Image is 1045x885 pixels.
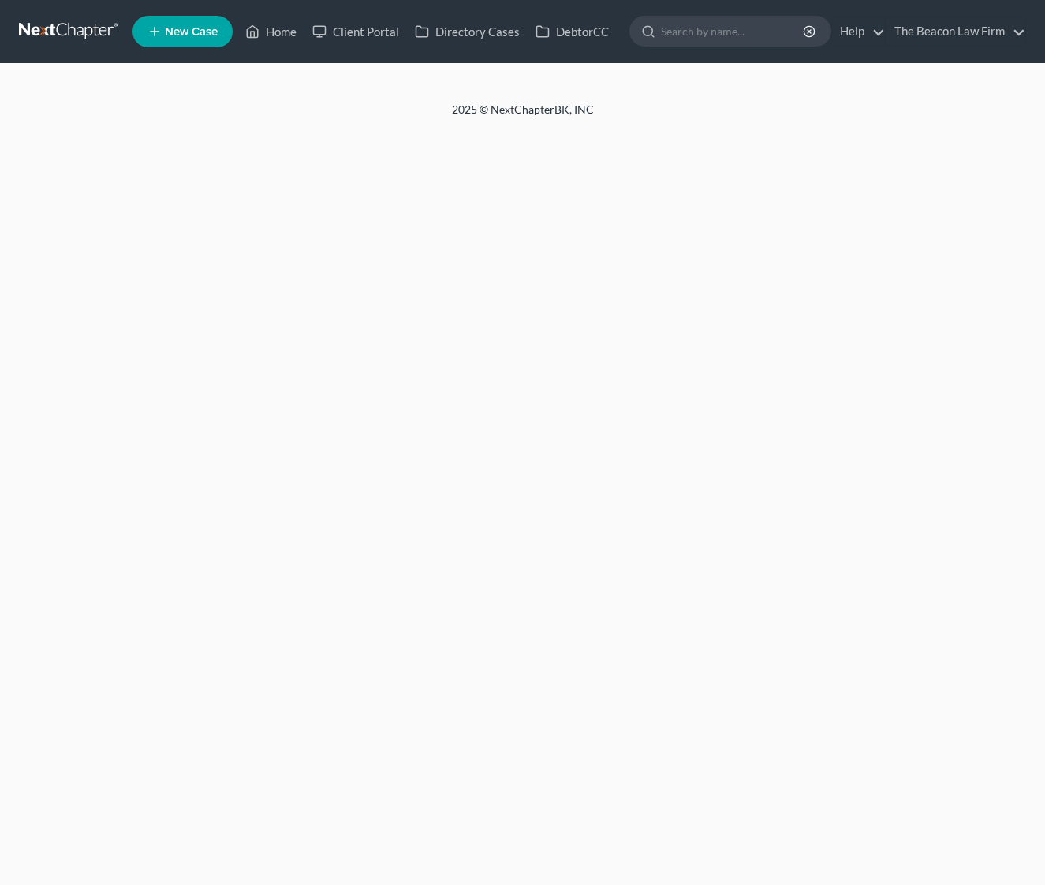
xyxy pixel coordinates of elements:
[886,17,1025,46] a: The Beacon Law Firm
[304,17,407,46] a: Client Portal
[832,17,885,46] a: Help
[661,17,805,46] input: Search by name...
[528,17,617,46] a: DebtorCC
[407,17,528,46] a: Directory Cases
[73,102,972,130] div: 2025 © NextChapterBK, INC
[165,26,218,38] span: New Case
[237,17,304,46] a: Home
